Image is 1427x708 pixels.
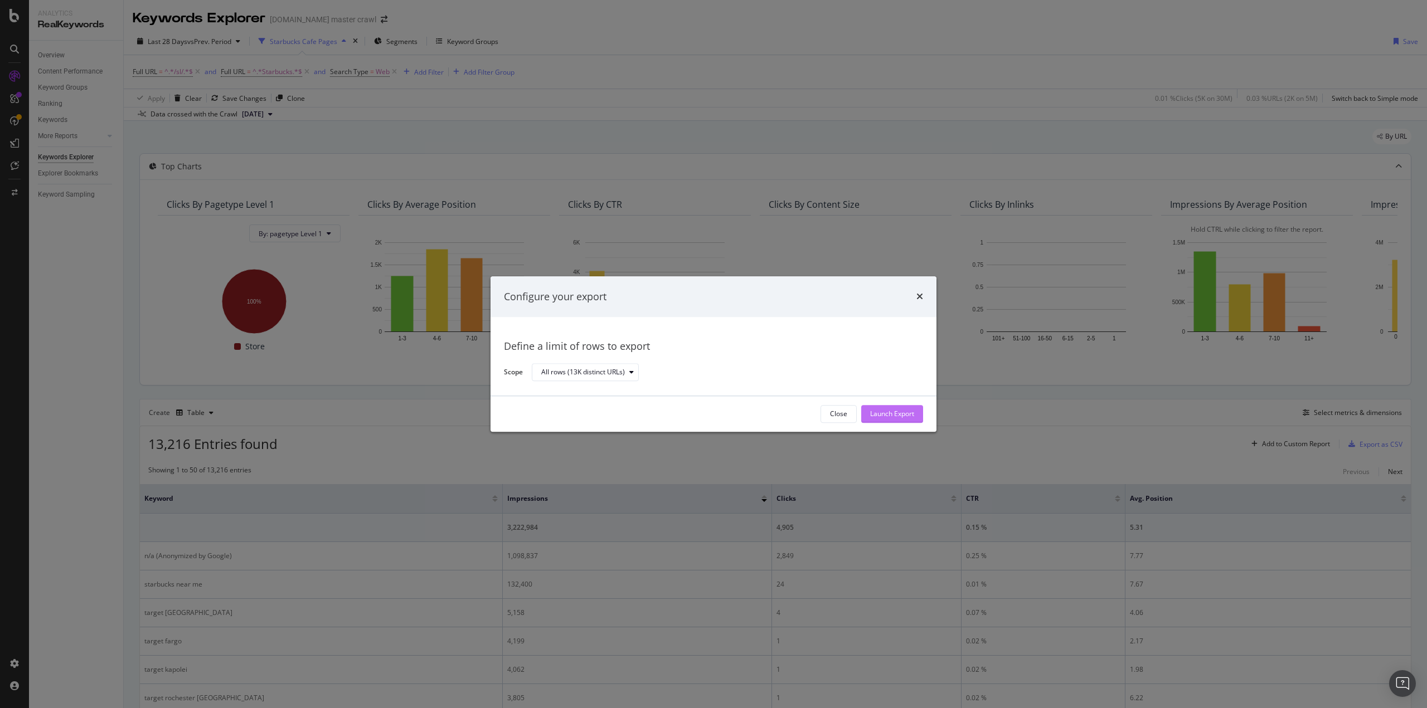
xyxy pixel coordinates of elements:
button: Close [821,405,857,423]
button: Launch Export [861,405,923,423]
div: Open Intercom Messenger [1389,670,1416,697]
div: times [916,290,923,304]
div: Launch Export [870,409,914,419]
div: Configure your export [504,290,606,304]
div: Close [830,409,847,419]
button: All rows (13K distinct URLs) [532,364,639,382]
div: Define a limit of rows to export [504,340,923,354]
label: Scope [504,367,523,379]
div: All rows (13K distinct URLs) [541,369,625,376]
div: modal [491,276,936,432]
